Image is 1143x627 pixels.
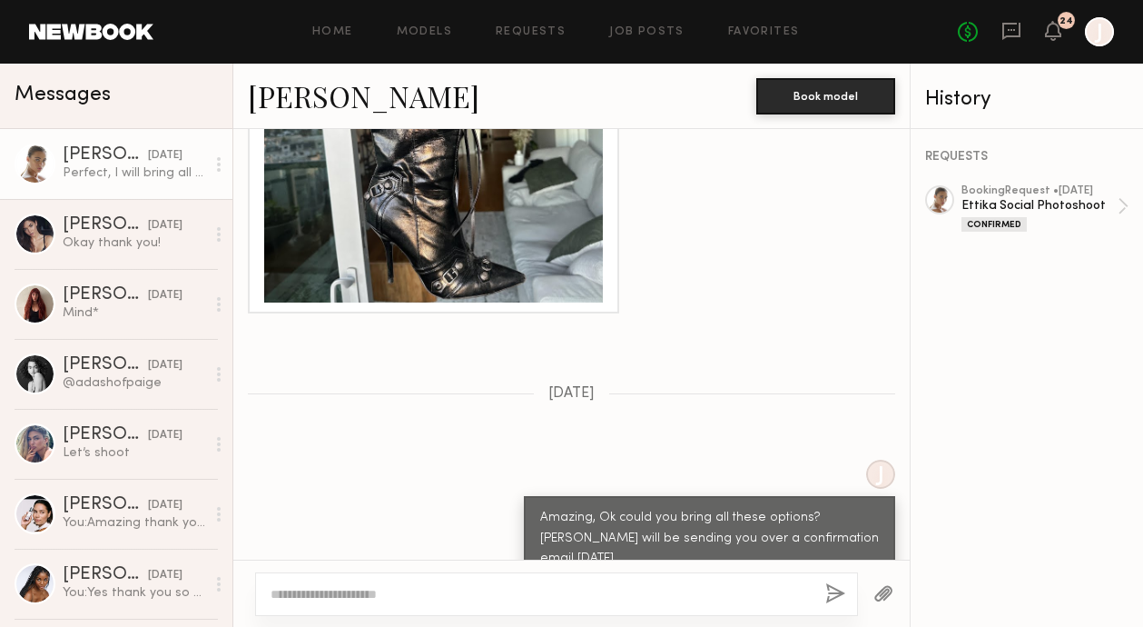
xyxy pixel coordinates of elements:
div: [DATE] [148,427,182,444]
div: Ettika Social Photoshoot [961,197,1118,214]
div: [PERSON_NAME] [63,356,148,374]
div: Perfect, I will bring all the boot options [63,164,205,182]
div: [DATE] [148,357,182,374]
div: Amazing, Ok could you bring all these options? [PERSON_NAME] will be sending you over a confirmat... [540,508,879,571]
a: Home [312,26,353,38]
a: Book model [756,87,895,103]
div: REQUESTS [925,151,1128,164]
div: Mind* [63,304,205,322]
div: Okay thank you! [63,234,205,252]
div: [PERSON_NAME] [63,286,148,304]
div: You: Amazing thank you so much! [63,514,205,532]
div: [DATE] [148,497,182,514]
a: Requests [496,26,566,38]
div: booking Request • [DATE] [961,185,1118,197]
div: [PERSON_NAME] [63,426,148,444]
div: [PERSON_NAME] [63,566,148,584]
div: [PERSON_NAME] [63,216,148,234]
button: Book model [756,78,895,114]
div: Let’s shoot [63,444,205,462]
div: [PERSON_NAME] [63,146,148,164]
div: [DATE] [148,567,182,584]
a: bookingRequest •[DATE]Ettika Social PhotoshootConfirmed [961,185,1128,232]
a: Favorites [728,26,800,38]
span: [DATE] [548,386,595,402]
div: 24 [1059,16,1073,26]
div: [DATE] [148,147,182,164]
div: @adashofpaige [63,374,205,392]
div: Confirmed [961,217,1027,232]
div: [PERSON_NAME] [63,496,148,514]
span: Messages [15,85,111,105]
div: [DATE] [148,217,182,234]
a: Job Posts [609,26,685,38]
a: J [1085,17,1114,46]
div: History [925,89,1128,110]
div: You: Yes thank you so much!! :) [63,584,205,602]
a: Models [397,26,452,38]
a: [PERSON_NAME] [248,76,479,115]
div: [DATE] [148,287,182,304]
